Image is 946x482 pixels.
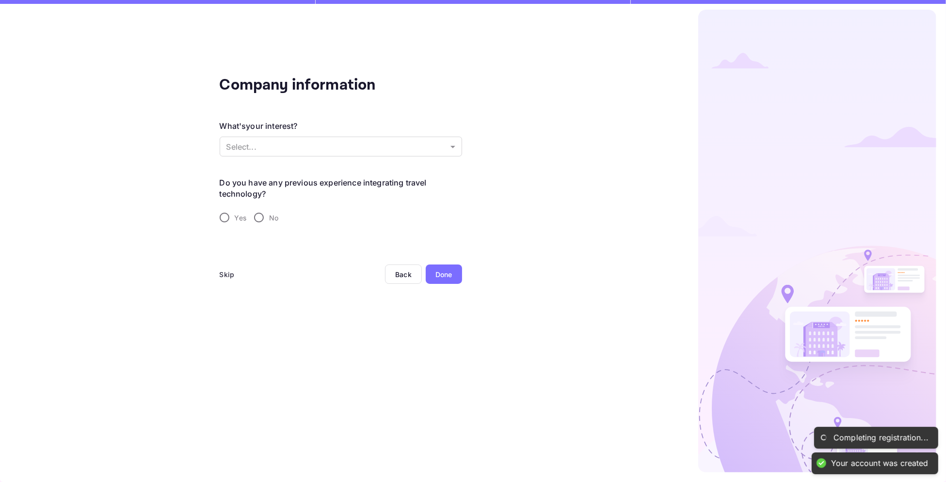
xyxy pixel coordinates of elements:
div: Company information [220,74,414,97]
img: logo [698,10,936,472]
p: Select... [226,141,447,153]
div: Without label [220,137,462,156]
span: Yes [235,213,246,223]
legend: Do you have any previous experience integrating travel technology? [220,177,462,200]
div: Done [435,269,452,280]
div: travel-experience [220,207,462,228]
div: Back [395,270,412,279]
div: What's your interest? [220,120,298,132]
span: No [269,213,278,223]
div: Completing registration... [834,433,929,443]
div: Your account was created [831,458,929,468]
div: Skip [220,269,235,280]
